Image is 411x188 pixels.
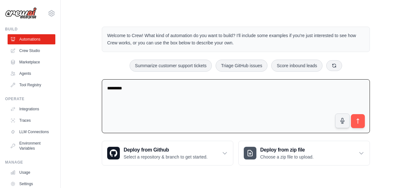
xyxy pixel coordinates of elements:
p: Welcome to Crew! What kind of automation do you want to build? I'll include some examples if you'... [107,32,365,47]
iframe: Chat Widget [379,158,411,188]
div: Operate [5,96,55,101]
img: Logo [5,7,37,19]
a: Agents [8,68,55,79]
a: Usage [8,167,55,178]
a: Tool Registry [8,80,55,90]
a: Automations [8,34,55,44]
p: Choose a zip file to upload. [260,154,314,160]
a: Environment Variables [8,138,55,153]
a: Marketplace [8,57,55,67]
button: Score inbound leads [271,60,322,72]
a: Traces [8,115,55,126]
a: Integrations [8,104,55,114]
button: Triage GitHub issues [216,60,267,72]
div: Build [5,27,55,32]
a: Crew Studio [8,46,55,56]
h3: Deploy from zip file [260,146,314,154]
h3: Deploy from Github [124,146,207,154]
div: Manage [5,160,55,165]
button: Summarize customer support tickets [130,60,212,72]
a: LLM Connections [8,127,55,137]
p: Select a repository & branch to get started. [124,154,207,160]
